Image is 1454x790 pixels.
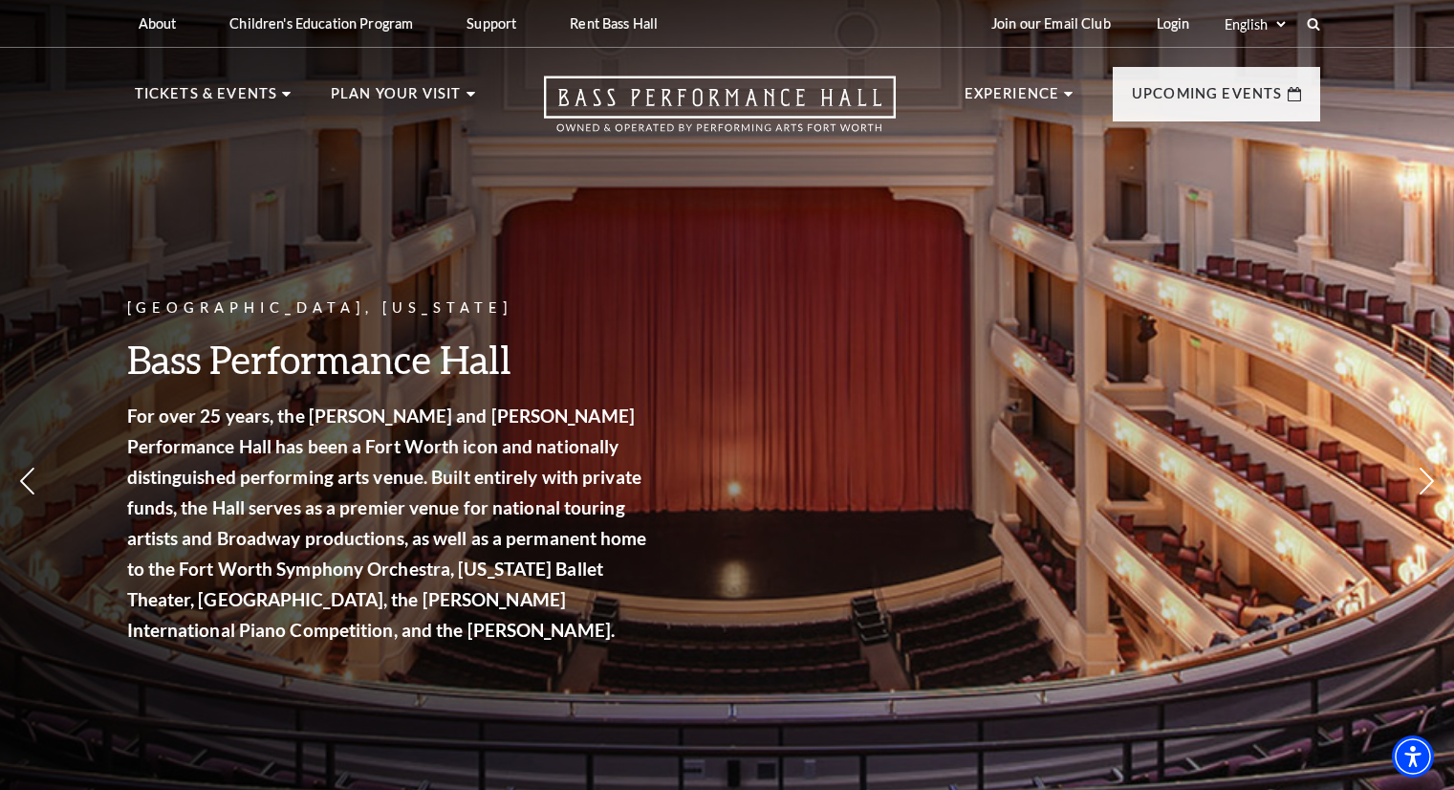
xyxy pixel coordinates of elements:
a: Open this option [475,76,965,151]
p: Rent Bass Hall [570,15,658,32]
h3: Bass Performance Hall [127,335,653,384]
p: [GEOGRAPHIC_DATA], [US_STATE] [127,296,653,320]
p: Upcoming Events [1132,82,1283,117]
strong: For over 25 years, the [PERSON_NAME] and [PERSON_NAME] Performance Hall has been a Fort Worth ico... [127,405,647,641]
p: About [139,15,177,32]
div: Accessibility Menu [1392,735,1434,778]
p: Experience [965,82,1060,117]
select: Select: [1221,15,1289,33]
p: Plan Your Visit [331,82,462,117]
p: Children's Education Program [229,15,413,32]
p: Support [467,15,516,32]
p: Tickets & Events [135,82,278,117]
